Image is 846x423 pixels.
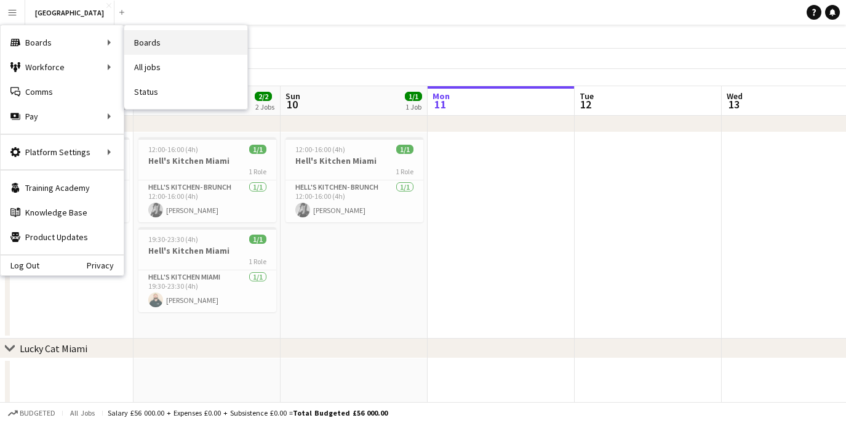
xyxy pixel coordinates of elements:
[1,30,124,55] div: Boards
[1,260,39,270] a: Log Out
[6,406,57,420] button: Budgeted
[285,137,423,222] app-job-card: 12:00-16:00 (4h)1/1Hell's Kitchen Miami1 RoleHell's Kitchen- BRUNCH1/112:00-16:00 (4h)[PERSON_NAME]
[405,102,421,111] div: 1 Job
[255,102,274,111] div: 2 Jobs
[433,91,450,102] span: Mon
[1,104,124,129] div: Pay
[124,55,247,79] a: All jobs
[1,79,124,104] a: Comms
[249,145,266,154] span: 1/1
[285,180,423,222] app-card-role: Hell's Kitchen- BRUNCH1/112:00-16:00 (4h)[PERSON_NAME]
[1,200,124,225] a: Knowledge Base
[249,167,266,176] span: 1 Role
[285,155,423,166] h3: Hell's Kitchen Miami
[285,91,300,102] span: Sun
[148,145,198,154] span: 12:00-16:00 (4h)
[138,270,276,312] app-card-role: Hell's Kitchen Miami1/119:30-23:30 (4h)[PERSON_NAME]
[138,227,276,312] app-job-card: 19:30-23:30 (4h)1/1Hell's Kitchen Miami1 RoleHell's Kitchen Miami1/119:30-23:30 (4h)[PERSON_NAME]
[1,55,124,79] div: Workforce
[580,91,594,102] span: Tue
[249,257,266,266] span: 1 Role
[725,97,743,111] span: 13
[295,145,345,154] span: 12:00-16:00 (4h)
[1,225,124,249] a: Product Updates
[396,145,413,154] span: 1/1
[1,175,124,200] a: Training Academy
[138,245,276,256] h3: Hell's Kitchen Miami
[284,97,300,111] span: 10
[108,408,388,417] div: Salary £56 000.00 + Expenses £0.00 + Subsistence £0.00 =
[25,1,114,25] button: [GEOGRAPHIC_DATA]
[87,260,124,270] a: Privacy
[124,79,247,104] a: Status
[578,97,594,111] span: 12
[124,30,247,55] a: Boards
[68,408,97,417] span: All jobs
[20,342,87,355] div: Lucky Cat Miami
[1,140,124,164] div: Platform Settings
[138,137,276,222] app-job-card: 12:00-16:00 (4h)1/1Hell's Kitchen Miami1 RoleHell's Kitchen- BRUNCH1/112:00-16:00 (4h)[PERSON_NAME]
[249,235,266,244] span: 1/1
[405,92,422,101] span: 1/1
[727,91,743,102] span: Wed
[138,180,276,222] app-card-role: Hell's Kitchen- BRUNCH1/112:00-16:00 (4h)[PERSON_NAME]
[293,408,388,417] span: Total Budgeted £56 000.00
[255,92,272,101] span: 2/2
[431,97,450,111] span: 11
[138,155,276,166] h3: Hell's Kitchen Miami
[396,167,413,176] span: 1 Role
[148,235,198,244] span: 19:30-23:30 (4h)
[20,409,55,417] span: Budgeted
